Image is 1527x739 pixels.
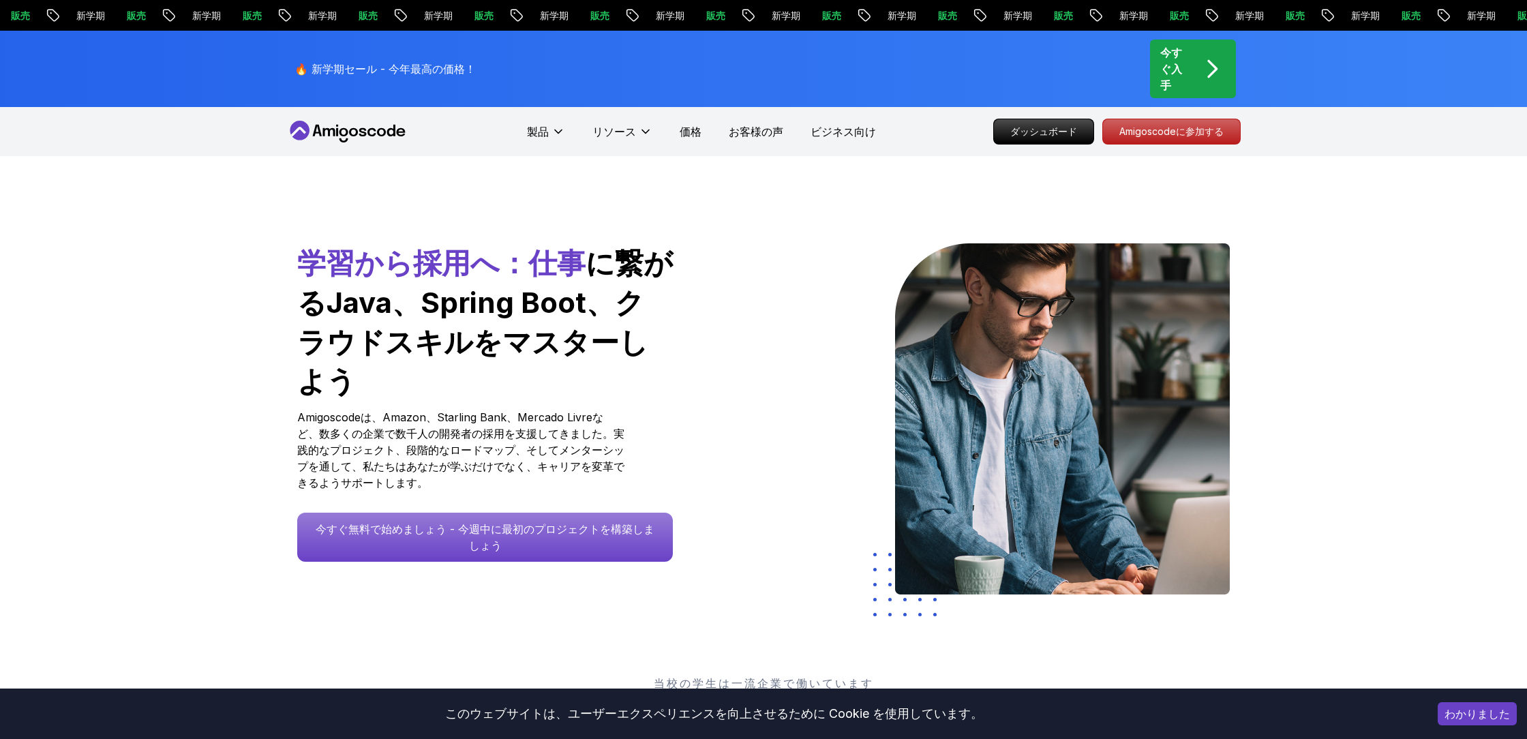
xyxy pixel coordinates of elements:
[903,10,922,21] font: 販売
[157,10,185,21] font: 新学期
[671,10,690,21] font: 販売
[1438,702,1517,725] button: クッキーを受け入れる
[1482,10,1501,21] font: 販売
[41,10,70,21] font: 新学期
[1445,707,1510,721] font: わかりました
[1432,10,1460,21] font: 新学期
[654,676,874,690] font: 当校の学生は一流企業で働いています
[852,10,881,21] font: 新学期
[620,10,649,21] font: 新学期
[439,10,458,21] font: 販売
[1366,10,1385,21] font: 販売
[316,522,654,552] font: 今すぐ無料で始めましょう - 今週中に最初のプロジェクトを構築しましょう
[445,706,983,721] font: このウェブサイトは、ユーザーエクスペリエンスを向上させるために Cookie を使用しています。
[527,125,549,138] font: 製品
[736,10,765,21] font: 新学期
[207,10,226,21] font: 販売
[1102,119,1241,145] a: Amigoscodeに参加する
[895,243,1230,594] img: ヒーロー
[555,10,574,21] font: 販売
[1018,10,1038,21] font: 販売
[91,10,110,21] font: 販売
[1316,10,1344,21] font: 新学期
[1010,125,1077,137] font: ダッシュボード
[294,62,476,76] font: 🔥 新学期セール - 今年最高の価格！
[323,10,342,21] font: 販売
[993,119,1094,145] a: ダッシュボード
[297,513,673,562] a: 今すぐ無料で始めましょう - 今週中に最初のプロジェクトを構築しましょう
[297,410,624,489] font: Amigoscodeは、Amazon、Starling Bank、Mercado Livreなど、数多くの企業で数千人の開発者の採用を支援してきました。実践的なプロジェクト、段階的なロードマップ...
[273,10,301,21] font: 新学期
[1119,125,1224,137] font: Amigoscodeに参加する
[968,10,997,21] font: 新学期
[297,245,586,280] font: 学習から採用へ：仕事
[1084,10,1113,21] font: 新学期
[1200,10,1228,21] font: 新学期
[729,125,783,138] font: お客様の声
[504,10,533,21] font: 新学期
[811,125,876,138] font: ビジネス向け
[1160,46,1182,92] font: 今すぐ入手
[680,123,701,140] a: 価格
[389,10,417,21] font: 新学期
[680,125,701,138] font: 価格
[1134,10,1153,21] font: 販売
[811,123,876,140] a: ビジネス向け
[1250,10,1269,21] font: 販売
[527,123,565,151] button: 製品
[592,125,636,138] font: リソース
[787,10,806,21] font: 販売
[592,123,652,151] button: リソース
[729,123,783,140] a: お客様の声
